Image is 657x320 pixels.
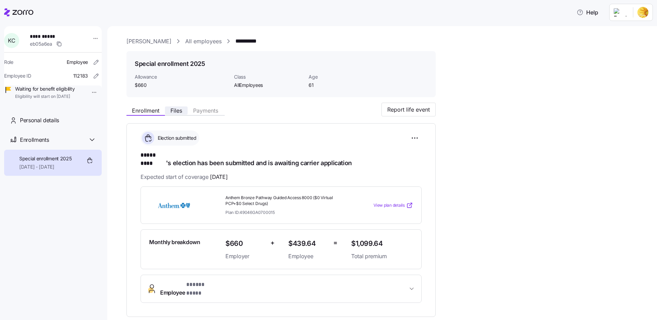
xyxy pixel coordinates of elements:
a: [PERSON_NAME] [126,37,171,46]
button: Help [571,5,604,19]
span: Total premium [351,252,413,261]
span: = [333,238,337,248]
span: Plan ID: 49046GA0700015 [225,209,275,215]
span: Employer [225,252,265,261]
span: Employee [160,281,215,297]
span: Employee [67,59,88,66]
h1: Special enrollment 2025 [135,59,205,68]
span: Anthem Bronze Pathway Guided Access 8000 ($0 Virtual PCP+$0 Select Drugs) [225,195,346,207]
img: 66842ab9-2493-47f0-8d58-fdd79efd7fd6-1753100860955.jpeg [637,7,648,18]
span: Personal details [20,116,59,125]
span: AllEmployees [234,82,303,89]
span: Files [170,108,182,113]
span: Enrollment [132,108,159,113]
span: Report life event [387,105,430,114]
span: Age [309,73,378,80]
span: 112183 [73,72,88,79]
span: $660 [225,238,265,249]
span: View plan details [374,202,405,209]
span: $1,099.64 [351,238,413,249]
span: Monthly breakdown [149,238,200,247]
span: Enrollments [20,136,49,144]
span: K C [8,38,15,43]
h1: 's election has been submitted and is awaiting carrier application [141,151,422,167]
span: [DATE] [210,173,227,181]
span: [DATE] - [DATE] [19,163,72,170]
span: Class [234,73,303,80]
span: eb05a6ea [30,41,52,47]
span: Employee ID [4,72,31,79]
span: Election submitted [156,135,196,141]
span: Special enrollment 2025 [19,155,72,162]
a: All employees [185,37,222,46]
span: 61 [309,82,378,89]
span: Payments [193,108,218,113]
span: + [270,238,275,248]
span: Eligibility will start on [DATE] [15,94,75,100]
span: Role [4,59,13,66]
span: $439.64 [288,238,328,249]
a: View plan details [374,202,413,209]
img: Employer logo [614,8,627,16]
span: $660 [135,82,229,89]
img: Anthem [149,197,199,213]
span: Allowance [135,73,229,80]
span: Employee [288,252,328,261]
span: Expected start of coverage [141,173,227,181]
span: Help [577,8,598,16]
button: Report life event [381,103,436,116]
span: Waiting for benefit eligibility [15,85,75,92]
